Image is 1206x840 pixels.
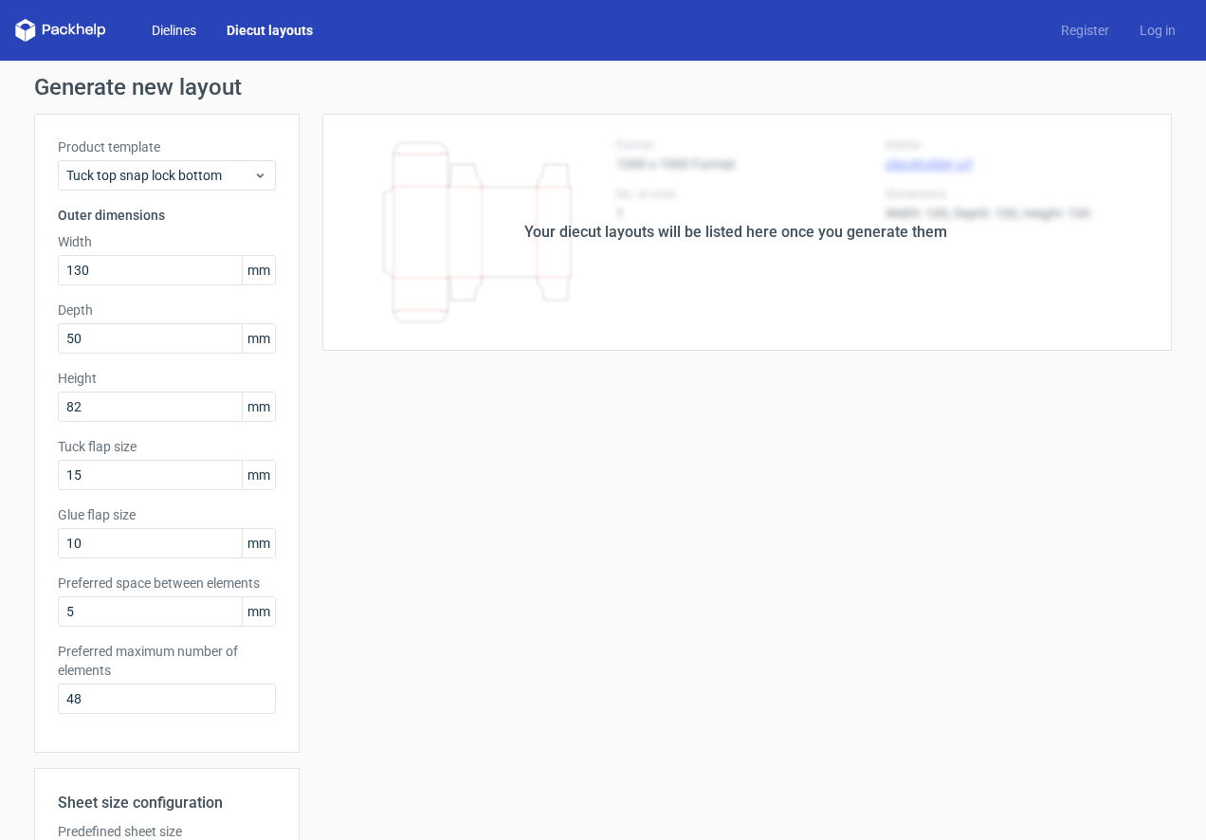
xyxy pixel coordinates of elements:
label: Product template [58,137,276,156]
label: Tuck flap size [58,437,276,456]
a: Dielines [137,21,211,40]
a: Register [1046,21,1124,40]
span: mm [242,461,275,489]
span: mm [242,393,275,421]
span: mm [242,529,275,557]
label: Height [58,369,276,388]
label: Width [58,232,276,251]
span: mm [242,256,275,284]
a: Diecut layouts [211,21,328,40]
a: Log in [1124,21,1191,40]
span: mm [242,597,275,626]
div: Your diecut layouts will be listed here once you generate them [524,221,947,244]
label: Depth [58,301,276,320]
label: Preferred space between elements [58,574,276,593]
h1: Generate new layout [34,76,1172,99]
label: Glue flap size [58,505,276,524]
span: mm [242,324,275,353]
label: Preferred maximum number of elements [58,642,276,680]
span: Tuck top snap lock bottom [66,166,253,185]
h3: Outer dimensions [58,206,276,225]
h2: Sheet size configuration [58,792,276,814]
